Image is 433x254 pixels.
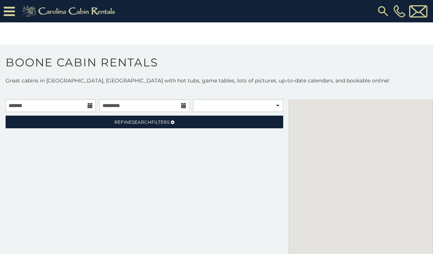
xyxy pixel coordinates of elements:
[132,119,151,125] span: Search
[114,119,170,125] span: Refine Filters
[6,116,283,128] a: RefineSearchFilters
[392,5,407,18] a: [PHONE_NUMBER]
[376,4,390,18] img: search-regular.svg
[19,4,121,19] img: Khaki-logo.png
